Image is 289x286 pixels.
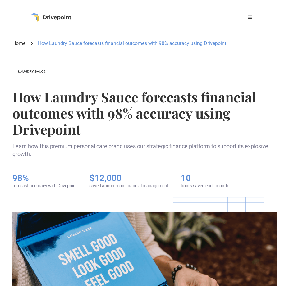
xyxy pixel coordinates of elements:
div: menu [243,10,258,25]
h5: 98% [12,173,77,184]
h1: How Laundry Sauce forecasts financial outcomes with 98% accuracy using Drivepoint [12,89,277,137]
div: saved annually on financial management [89,183,168,188]
h5: $12,000 [89,173,168,184]
div: How Laundry Sauce forecasts financial outcomes with 98% accuracy using Drivepoint [38,40,226,47]
a: home [31,13,71,22]
a: Home [12,40,25,47]
div: hours saved each month [181,183,228,188]
p: Learn how this premium personal care brand uses our strategic finance platform to support its exp... [12,142,277,158]
div: forecast accuracy with Drivepoint [12,183,77,188]
h5: 10 [181,173,228,184]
